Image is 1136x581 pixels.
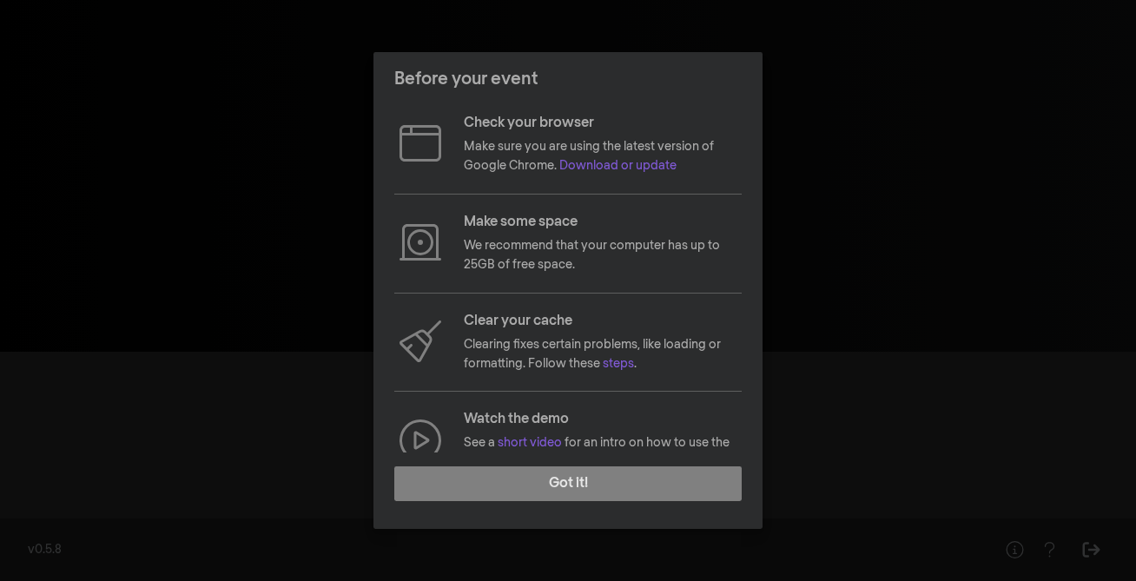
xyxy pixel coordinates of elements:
p: Make some space [464,212,742,233]
a: Download or update [559,160,677,172]
p: Clear your cache [464,311,742,332]
p: Watch the demo [464,409,742,430]
p: Clearing fixes certain problems, like loading or formatting. Follow these . [464,335,742,374]
p: Check your browser [464,113,742,134]
button: Got it! [394,466,742,501]
p: Make sure you are using the latest version of Google Chrome. [464,137,742,176]
p: We recommend that your computer has up to 25GB of free space. [464,236,742,275]
a: short video [498,437,562,449]
header: Before your event [373,52,763,106]
a: steps [603,358,634,370]
p: See a for an intro on how to use the Kinema Offline Player. [464,433,742,472]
